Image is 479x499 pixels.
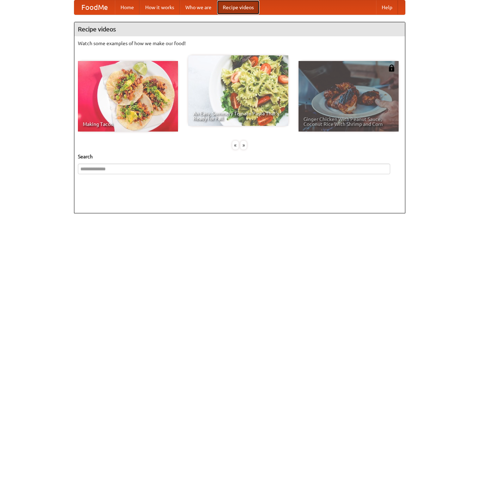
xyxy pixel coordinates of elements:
a: Recipe videos [217,0,259,14]
a: Who we are [180,0,217,14]
a: Home [115,0,140,14]
h5: Search [78,153,401,160]
p: Watch some examples of how we make our food! [78,40,401,47]
span: Making Tacos [83,122,173,127]
a: FoodMe [74,0,115,14]
a: Help [376,0,398,14]
div: « [232,141,239,150]
a: An Easy, Summery Tomato Pasta That's Ready for Fall [188,55,288,126]
img: 483408.png [388,65,395,72]
h4: Recipe videos [74,22,405,36]
a: How it works [140,0,180,14]
span: An Easy, Summery Tomato Pasta That's Ready for Fall [193,111,283,121]
a: Making Tacos [78,61,178,132]
div: » [240,141,247,150]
